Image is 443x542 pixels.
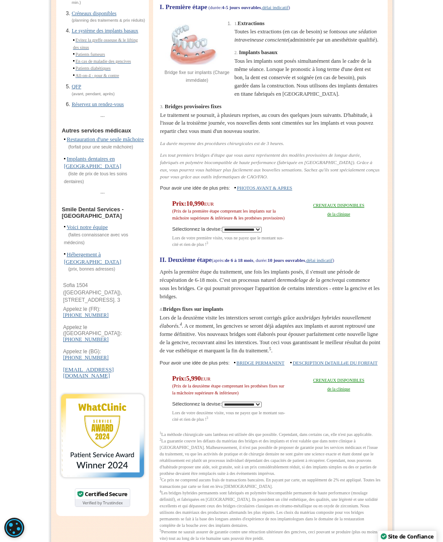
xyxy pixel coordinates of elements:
[63,282,142,303] li: Sofia 1504 ([GEOGRAPHIC_DATA]), [STREET_ADDRESS]. 3
[64,171,127,184] span: (liste de prix de tous les soins dentaires)
[160,477,161,481] sup: 3
[313,378,364,391] a: CRENEAUX DISPONIBLESde la clinique
[64,145,133,149] span: (forfait pour une seule mâchoire)
[160,152,379,179] i: Les tout premiers bridges d'étape que vous aurez représentent des modèles provisoires de longue d...
[160,431,161,435] sup: 1
[172,209,285,220] span: (Prix de la première étape comprenant les implants sur la mâchoire supérieure & inférieure & les ...
[267,258,305,263] strong: 10 jours ouvrables
[160,490,161,494] sup: 4
[160,305,381,355] p: Lors de la deuxième visite les interstices seront corrigés grâce aux . A ce moment, les gencives ...
[62,127,131,134] b: Autres services médicaux
[234,21,238,26] span: 1.
[172,226,289,232] div: Sélectionnez la devise:
[64,232,128,245] span: (faites connaissance avec vos médecins)
[75,499,130,507] div: Verified by Trustindex
[172,410,289,423] p: Lors de votre deuxième visite, vous ne payez que le montant sus-cité et rien de plus !
[72,10,117,16] a: Créneaux disponibles
[160,268,381,301] p: Après la première étape du traitement, une fois les implants posés, il s'ensuit une période de ré...
[269,347,271,351] sup: 5
[262,5,289,10] a: délai indicatif
[234,362,235,365] img: dot.gif
[160,3,207,10] span: I. Première étape
[201,376,211,381] span: EUR
[172,200,289,221] p: Prix:
[165,103,221,110] b: Bridges provisoires fixes
[225,258,253,263] strong: de 6 à 18 mois
[172,400,289,407] div: Sélectionnez la devise:
[160,141,284,146] i: La durée moyenne des procédures chirurgicales est de 3 heures.
[72,101,124,107] a: Réservez un rendez-vous
[237,360,285,365] a: BRIDGE PERMANENT
[75,59,131,64] a: En cas de maladie des gencives
[72,91,115,96] span: (avant, pendant, après)
[206,241,208,245] sup: 3
[172,375,289,396] p: Prix:
[234,187,236,190] img: dot.gif
[67,224,108,230] a: Voici notre équipe
[73,38,138,49] a: Evitez la greffe osseuse & le lifting des sinus
[64,139,65,141] img: dot.gif
[64,226,65,229] img: dot.gif
[180,322,182,326] sup: 4
[64,251,122,265] a: Hébergement à [GEOGRAPHIC_DATA]
[239,49,277,55] b: Implants basaux
[163,306,223,312] b: Bridges fixes sur implants
[63,312,109,318] a: [PHONE_NUMBER]
[282,277,338,283] i: remodelage de la gencive
[72,18,145,23] span: (planning des traitements & prix réduits)
[234,11,380,45] p: Toutes les extractions (en cas de besoin) se font (administrée par un anesthétiste qualifié).
[160,256,212,263] span: II. Deuxième étape
[234,50,238,55] span: 2.
[75,66,110,71] a: Patients diabétiques
[63,324,142,345] li: Appelez le ([GEOGRAPHIC_DATA]):
[160,431,381,542] p: La méthode chirurgicale sans lambeau est utilisée dès que possible. Cependant, dans certains cas,...
[85,491,128,497] div: Certified Secure
[63,361,114,379] a: [EMAIL_ADDRESS][DOMAIN_NAME]
[206,416,208,420] sup: 3
[72,28,138,34] a: Le système des implants basaux
[204,201,214,206] span: EUR
[160,438,161,442] sup: 2
[72,84,81,90] a: QFP
[238,20,264,26] b: Extractions
[290,362,292,365] img: dot.gif
[160,104,164,109] span: 3.
[186,200,214,207] span: 10,990
[293,360,378,365] a: DESCRIPTION DéTAILLéE DU FORFAIT
[306,258,333,263] a: délai indicatif
[237,185,292,190] a: PHOTOS AVANT & APRES
[59,392,147,480] img: Smile Dental Services
[75,52,105,57] a: Patients fumeurs
[234,48,380,98] p: Tous les implants sont posés simultanément dans le cadre de la même séance. Lorsque le pronostic ...
[63,336,109,342] a: [PHONE_NUMBER]
[59,110,147,121] div: ...
[4,518,24,538] div: Cookie consent button
[63,355,109,361] a: [PHONE_NUMBER]
[160,315,371,329] i: bridges hybrides nouvellement élaborés.
[64,155,122,169] a: Implants dentaires en [GEOGRAPHIC_DATA]
[64,158,65,161] img: dot.gif
[212,258,334,263] span: (après: , durée: , )
[160,307,163,312] span: 4.
[172,235,289,248] p: Lors de votre première visite, vous ne payez que le montant sus-cité et rien de plus !
[73,39,74,42] img: dot.gif
[63,348,142,363] li: Appelez le (BG):
[209,5,290,10] span: (durée: , )
[313,203,364,216] a: CRENEAUX DISPONIBLESde la clinique
[64,253,65,256] img: dot.gif
[64,267,116,271] span: (prix, bonnes adresses)
[160,103,380,136] p: Le traitement se poursuit, à plusieurs reprises, au cours des quelques jours suivants. D'habitude...
[73,53,74,56] img: dot.gif
[62,206,124,219] b: Smile Dental Services - [GEOGRAPHIC_DATA]
[160,529,161,532] sup: 5
[172,384,284,395] span: (Prix de la deuxième étape comprenant les prothèses fixes sur la mâchoire supérieure & inférieure)
[73,60,74,63] img: dot.gif
[75,73,119,78] a: All-on-4 - pour & contre
[161,11,226,69] img: 1. Bridge fixe sur implants (Charge immédiate)
[63,306,142,321] li: Appelez le (FR):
